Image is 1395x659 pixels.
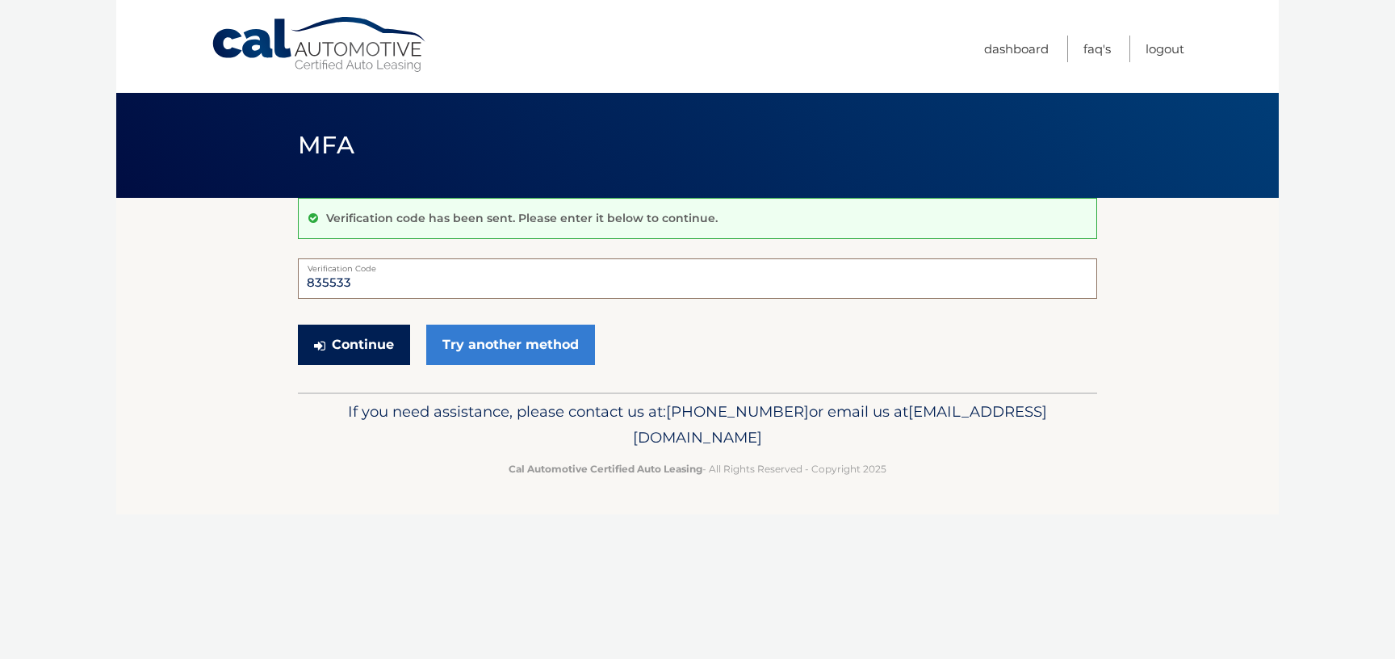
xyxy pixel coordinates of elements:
span: [EMAIL_ADDRESS][DOMAIN_NAME] [633,402,1047,447]
strong: Cal Automotive Certified Auto Leasing [509,463,702,475]
p: If you need assistance, please contact us at: or email us at [308,399,1087,451]
p: Verification code has been sent. Please enter it below to continue. [326,211,718,225]
a: Logout [1146,36,1184,62]
span: [PHONE_NUMBER] [666,402,809,421]
p: - All Rights Reserved - Copyright 2025 [308,460,1087,477]
a: Dashboard [984,36,1049,62]
a: Try another method [426,325,595,365]
label: Verification Code [298,258,1097,271]
input: Verification Code [298,258,1097,299]
a: Cal Automotive [211,16,429,73]
button: Continue [298,325,410,365]
span: MFA [298,130,354,160]
a: FAQ's [1083,36,1111,62]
